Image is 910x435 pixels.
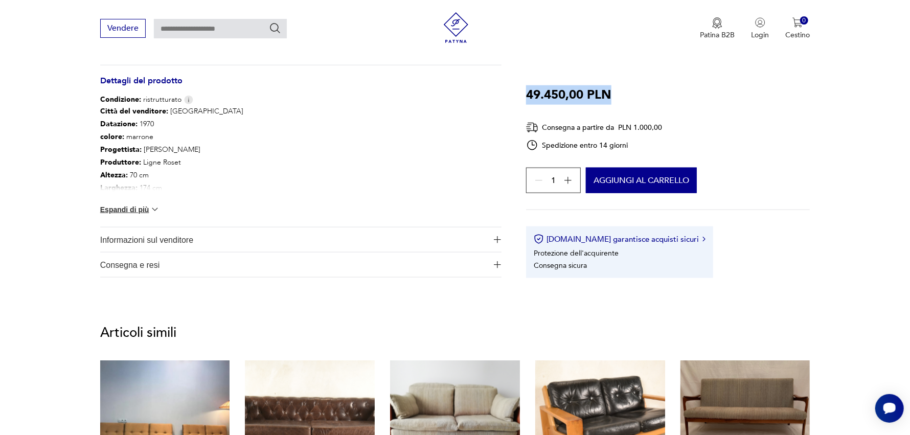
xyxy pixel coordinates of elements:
font: Login [751,30,769,40]
font: Articoli simili [100,324,176,342]
font: Condizione: [100,95,141,104]
font: 70 cm [130,170,149,180]
font: : [140,145,142,154]
button: Login [751,17,769,40]
font: Datazione [100,119,135,129]
font: Vendere [107,22,139,34]
img: Icona della medaglia [712,17,722,29]
font: Patina B2B [700,30,735,40]
font: 0 [802,16,806,25]
a: Icona della medagliaPatina B2B [700,17,735,40]
font: : [135,119,138,129]
font: ristrutturato [143,95,181,104]
font: colore [100,132,122,142]
font: 1 [551,174,556,186]
font: [DOMAIN_NAME] garantisce acquisti sicuri [547,234,699,244]
button: Patina B2B [700,17,735,40]
img: Patina - negozio di mobili e decorazioni vintage [441,12,471,43]
font: [GEOGRAPHIC_DATA] [170,106,243,116]
font: Protezione dell'acquirente [534,248,619,258]
img: chevron giù [150,204,160,215]
font: 174 cm [140,183,162,193]
font: Aggiungi al carrello [594,175,689,186]
iframe: Pulsante widget Smartsupp [875,394,904,423]
font: Consegna a partire da [542,123,614,132]
img: Icona del certificato [534,234,544,244]
font: : [139,157,141,167]
button: Icona piùInformazioni sul venditore [100,227,502,252]
font: : [122,132,124,142]
font: 49.450,00 PLN [526,86,611,103]
font: PLN 1.000,00 [618,123,662,132]
font: Dettagli del prodotto [100,75,183,86]
button: [DOMAIN_NAME] garantisce acquisti sicuri [534,234,706,244]
font: : [166,106,168,116]
img: Icona freccia destra [702,237,706,242]
font: Larghezza [100,183,135,193]
img: Icona più [494,261,501,268]
font: : [126,170,128,180]
font: : [135,183,138,193]
img: Icona informativa [184,96,193,104]
button: Vendere [100,19,146,38]
img: Icona più [494,236,501,243]
button: Espandi di più [100,204,160,215]
button: 0Cestino [785,17,810,40]
font: Cestino [785,30,810,40]
font: Informazioni sul venditore [100,236,193,244]
button: Ricerca [269,22,281,34]
button: Aggiungi al carrello [586,168,697,193]
font: Produttore [100,157,139,167]
button: Icona piùConsegna e resi [100,253,502,277]
font: marrone [126,132,153,142]
font: Consegna sicura [534,260,587,270]
font: Consegna e resi [100,261,160,269]
font: Altezza [100,170,126,180]
font: Espandi di più [100,205,149,214]
font: Spedizione entro 14 giorni [542,140,628,150]
font: 1970 [140,119,154,129]
img: Icona di consegna [526,121,538,134]
a: Vendere [100,26,146,33]
font: Progettista [100,145,140,154]
img: Icona del carrello [792,17,803,28]
font: [PERSON_NAME] [144,145,200,154]
img: Icona utente [755,17,765,28]
font: Ligne Roset [143,157,181,167]
font: Città del venditore [100,106,166,116]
